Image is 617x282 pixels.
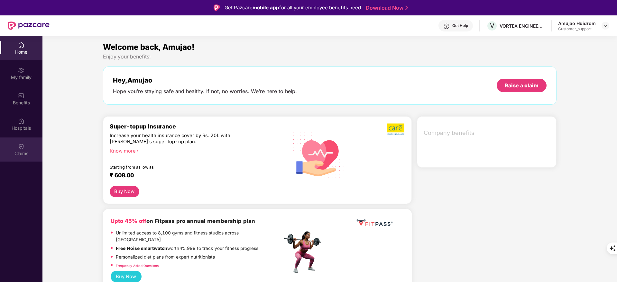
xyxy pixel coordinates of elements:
div: Starting from as low as [110,165,255,169]
div: Customer_support [558,26,596,31]
div: Get Pazcare for all your employee benefits need [225,4,361,12]
a: Frequently Asked Questions! [116,264,160,268]
p: Personalized diet plans from expert nutritionists [116,254,215,261]
img: Stroke [405,4,408,11]
img: fpp.png [282,230,327,275]
a: Download Now [366,4,406,11]
div: Get Help [452,23,468,28]
b: on Fitpass pro annual membership plan [111,218,255,224]
img: svg+xml;base64,PHN2ZyB3aWR0aD0iMjAiIGhlaWdodD0iMjAiIHZpZXdCb3g9IjAgMCAyMCAyMCIgZmlsbD0ibm9uZSIgeG... [18,67,24,74]
img: svg+xml;base64,PHN2ZyBpZD0iSGVscC0zMngzMiIgeG1sbnM9Imh0dHA6Ly93d3cudzMub3JnLzIwMDAvc3ZnIiB3aWR0aD... [443,23,450,30]
span: right [136,149,139,153]
div: Know more [110,148,278,153]
img: svg+xml;base64,PHN2ZyBpZD0iQmVuZWZpdHMiIHhtbG5zPSJodHRwOi8vd3d3LnczLm9yZy8yMDAwL3N2ZyIgd2lkdGg9Ij... [18,93,24,99]
div: Company benefits [420,125,557,141]
div: Super-topup Insurance [110,123,282,130]
span: Welcome back, Amujao! [103,42,195,52]
div: Enjoy your benefits! [103,53,557,60]
div: ₹ 608.00 [110,172,276,180]
div: Increase your health insurance cover by Rs. 20L with [PERSON_NAME]’s super top-up plan. [110,133,254,145]
div: Raise a claim [505,82,539,89]
span: Company benefits [424,128,551,137]
img: svg+xml;base64,PHN2ZyBpZD0iRHJvcGRvd24tMzJ4MzIiIHhtbG5zPSJodHRwOi8vd3d3LnczLm9yZy8yMDAwL3N2ZyIgd2... [603,23,608,28]
span: V [490,22,494,30]
p: worth ₹5,999 to track your fitness progress [116,245,258,252]
div: Amujao Huidrom [558,20,596,26]
img: Logo [214,4,220,11]
img: svg+xml;base64,PHN2ZyB4bWxucz0iaHR0cDovL3d3dy53My5vcmcvMjAwMC9zdmciIHhtbG5zOnhsaW5rPSJodHRwOi8vd3... [288,123,349,186]
img: New Pazcare Logo [8,22,50,30]
img: svg+xml;base64,PHN2ZyBpZD0iSG9tZSIgeG1sbnM9Imh0dHA6Ly93d3cudzMub3JnLzIwMDAvc3ZnIiB3aWR0aD0iMjAiIG... [18,42,24,48]
button: Buy Now [110,186,139,197]
div: Hey, Amujao [113,76,297,84]
strong: Free Noise smartwatch [116,246,167,251]
img: fppp.png [355,217,394,229]
div: VORTEX ENGINEERING(PVT) LTD. [500,23,545,29]
img: svg+xml;base64,PHN2ZyBpZD0iSG9zcGl0YWxzIiB4bWxucz0iaHR0cDovL3d3dy53My5vcmcvMjAwMC9zdmciIHdpZHRoPS... [18,118,24,124]
strong: mobile app [253,4,279,11]
p: Unlimited access to 8,100 gyms and fitness studios across [GEOGRAPHIC_DATA] [116,230,282,243]
b: Upto 45% off [111,218,146,224]
img: svg+xml;base64,PHN2ZyBpZD0iQ2xhaW0iIHhtbG5zPSJodHRwOi8vd3d3LnczLm9yZy8yMDAwL3N2ZyIgd2lkdGg9IjIwIi... [18,143,24,150]
img: b5dec4f62d2307b9de63beb79f102df3.png [387,123,405,135]
div: Hope you’re staying safe and healthy. If not, no worries. We’re here to help. [113,88,297,95]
